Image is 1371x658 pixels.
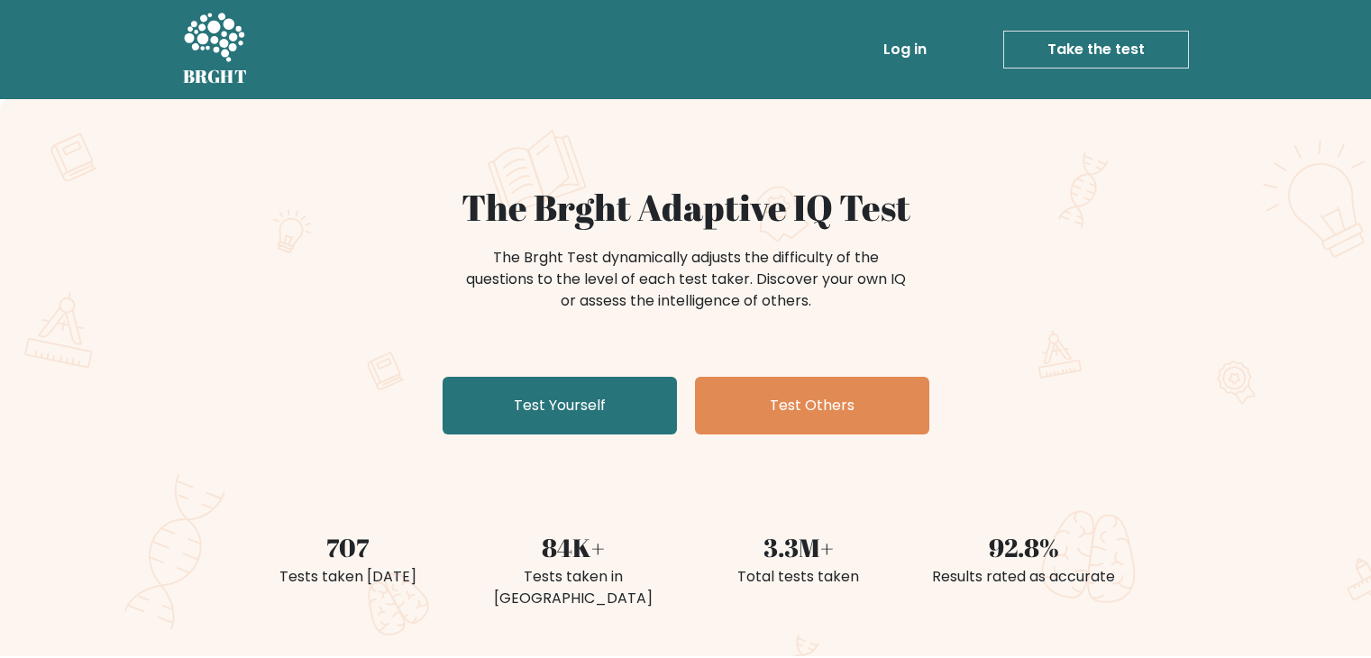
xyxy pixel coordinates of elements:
[461,247,911,312] div: The Brght Test dynamically adjusts the difficulty of the questions to the level of each test take...
[443,377,677,434] a: Test Yourself
[471,528,675,566] div: 84K+
[695,377,929,434] a: Test Others
[246,186,1126,229] h1: The Brght Adaptive IQ Test
[697,566,900,588] div: Total tests taken
[183,66,248,87] h5: BRGHT
[183,7,248,92] a: BRGHT
[246,528,450,566] div: 707
[1003,31,1189,69] a: Take the test
[922,528,1126,566] div: 92.8%
[697,528,900,566] div: 3.3M+
[876,32,934,68] a: Log in
[922,566,1126,588] div: Results rated as accurate
[471,566,675,609] div: Tests taken in [GEOGRAPHIC_DATA]
[246,566,450,588] div: Tests taken [DATE]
